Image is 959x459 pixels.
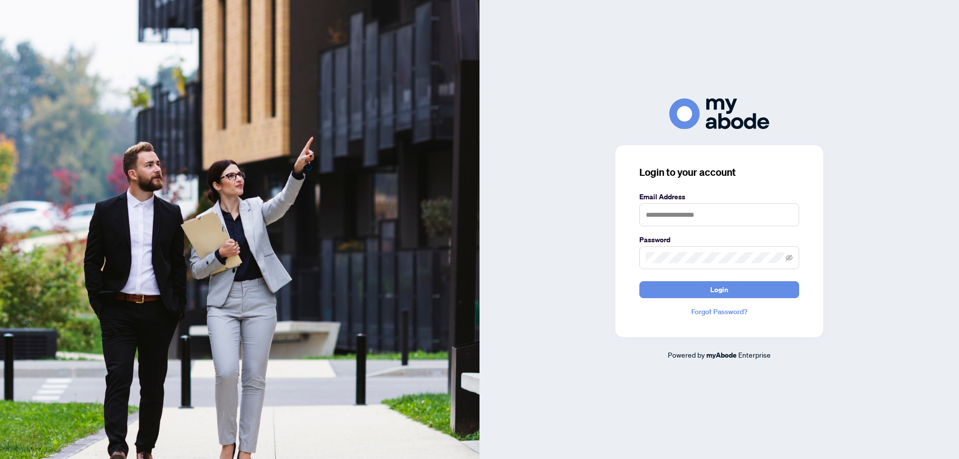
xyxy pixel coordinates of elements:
[710,282,728,298] span: Login
[639,191,799,202] label: Email Address
[639,306,799,317] a: Forgot Password?
[639,234,799,245] label: Password
[706,350,737,361] a: myAbode
[639,281,799,298] button: Login
[669,98,769,129] img: ma-logo
[738,350,771,359] span: Enterprise
[786,254,793,261] span: eye-invisible
[639,165,799,179] h3: Login to your account
[668,350,705,359] span: Powered by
